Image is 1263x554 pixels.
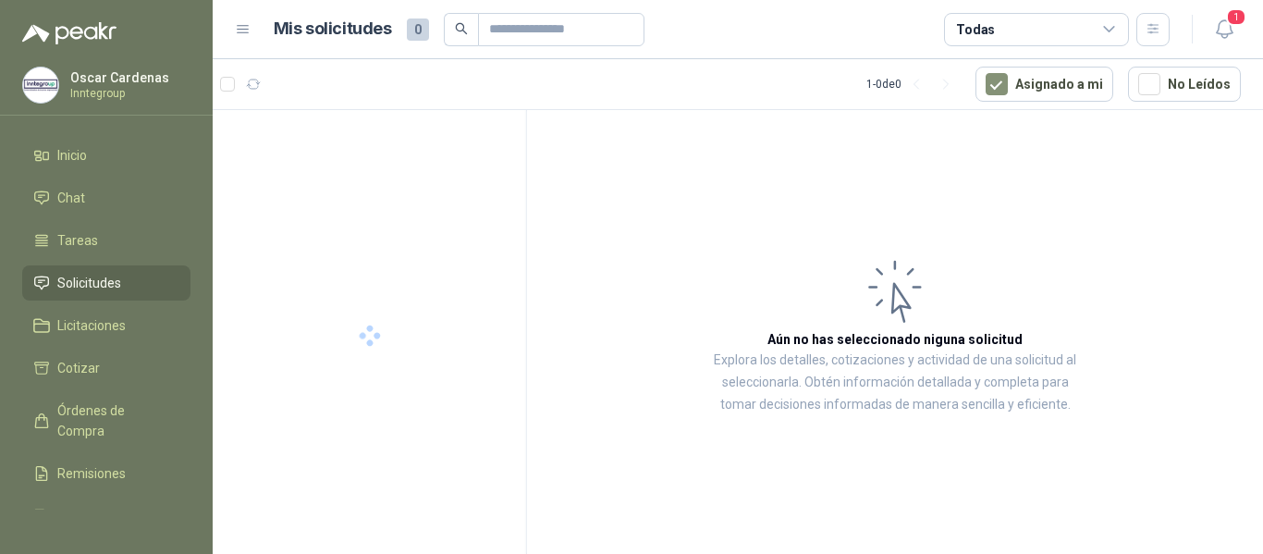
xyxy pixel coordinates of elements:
[712,350,1078,416] p: Explora los detalles, cotizaciones y actividad de una solicitud al seleccionarla. Obtén informaci...
[22,351,190,386] a: Cotizar
[22,308,190,343] a: Licitaciones
[57,463,126,484] span: Remisiones
[57,145,87,166] span: Inicio
[22,22,116,44] img: Logo peakr
[22,456,190,491] a: Remisiones
[70,88,186,99] p: Inntegroup
[57,273,121,293] span: Solicitudes
[57,188,85,208] span: Chat
[57,230,98,251] span: Tareas
[866,69,961,99] div: 1 - 0 de 0
[407,18,429,41] span: 0
[22,499,190,534] a: Configuración
[22,223,190,258] a: Tareas
[57,358,100,378] span: Cotizar
[1128,67,1241,102] button: No Leídos
[22,393,190,449] a: Órdenes de Compra
[57,400,173,441] span: Órdenes de Compra
[22,265,190,301] a: Solicitudes
[975,67,1113,102] button: Asignado a mi
[1208,13,1241,46] button: 1
[455,22,468,35] span: search
[956,19,995,40] div: Todas
[767,329,1023,350] h3: Aún no has seleccionado niguna solicitud
[1226,8,1246,26] span: 1
[70,71,186,84] p: Oscar Cardenas
[57,315,126,336] span: Licitaciones
[22,138,190,173] a: Inicio
[274,16,392,43] h1: Mis solicitudes
[23,68,58,103] img: Company Logo
[22,180,190,215] a: Chat
[57,506,139,526] span: Configuración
